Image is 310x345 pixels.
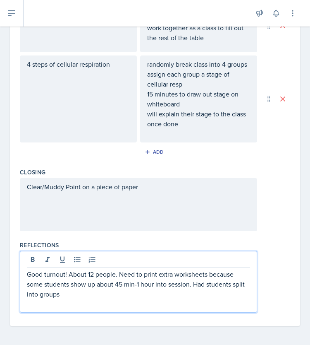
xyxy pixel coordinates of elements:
[27,182,250,192] p: Clear/Muddy Point on a piece of paper
[27,59,130,69] p: 4 steps of cellular respiration
[20,168,45,176] label: Closing
[147,109,250,129] p: will explain their stage to the class once done
[146,149,164,155] div: Add
[147,23,250,43] p: work together as a class to fill out the rest of the table
[142,146,169,158] button: Add
[147,59,250,69] p: randomly break class into 4 groups
[147,89,250,109] p: 15 minutes to draw out stage on whiteboard
[27,269,250,299] p: Good turnout! About 12 people. Need to print extra worksheets because some students show up about...
[147,69,250,89] p: assign each group a stage of cellular resp
[20,241,59,249] label: Reflections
